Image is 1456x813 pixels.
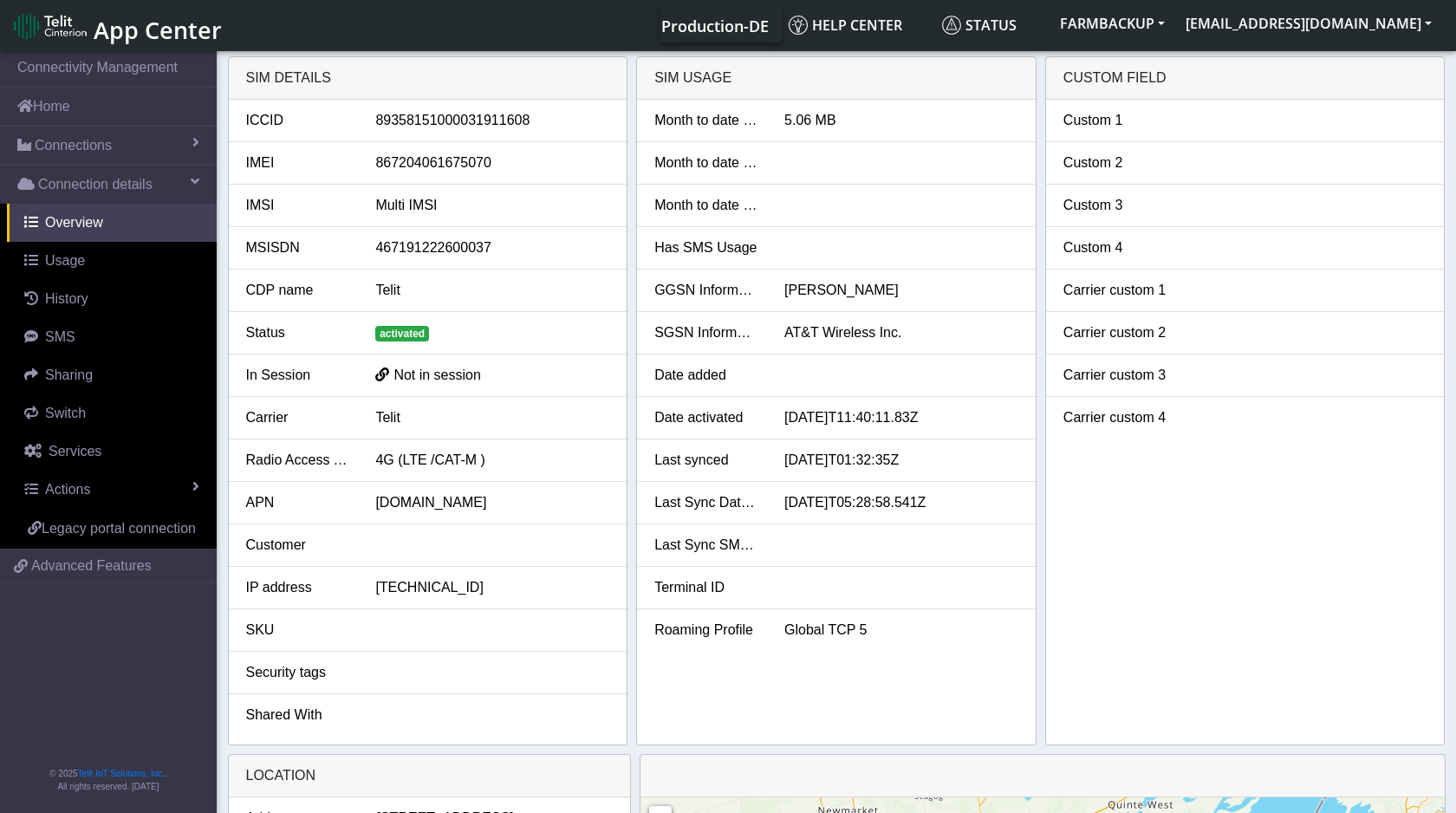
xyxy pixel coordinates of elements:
[661,16,769,36] span: Production-DE
[393,367,481,382] span: Not in session
[45,406,86,420] span: Switch
[375,326,429,341] span: activated
[35,135,112,156] span: Connections
[229,57,627,100] div: SIM details
[362,450,622,471] div: 4G (LTE /CAT-M )
[362,492,622,513] div: [DOMAIN_NAME]
[641,365,771,386] div: Date added
[641,195,771,216] div: Month to date voice
[7,280,217,318] a: History
[45,482,90,497] span: Actions
[362,407,622,428] div: Telit
[31,556,152,576] span: Advanced Features
[1046,57,1445,100] div: Custom field
[7,471,217,509] a: Actions
[942,16,961,35] img: status.svg
[641,450,771,471] div: Last synced
[1050,322,1180,343] div: Carrier custom 2
[641,492,771,513] div: Last Sync Data Usage
[771,280,1031,301] div: [PERSON_NAME]
[233,535,363,556] div: Customer
[641,280,771,301] div: GGSN Information
[641,620,771,641] div: Roaming Profile
[233,365,363,386] div: In Session
[14,7,219,44] a: App Center
[1050,407,1180,428] div: Carrier custom 4
[362,577,622,598] div: [TECHNICAL_ID]
[233,705,363,725] div: Shared With
[362,195,622,216] div: Multi IMSI
[1050,237,1180,258] div: Custom 4
[14,12,87,40] img: logo-telit-cinterion-gw-new.png
[233,492,363,513] div: APN
[1175,8,1442,39] button: [EMAIL_ADDRESS][DOMAIN_NAME]
[7,433,217,471] a: Services
[362,110,622,131] div: 89358151000031911608
[789,16,808,35] img: knowledge.svg
[38,174,153,195] span: Connection details
[942,16,1017,35] span: Status
[233,662,363,683] div: Security tags
[1050,195,1180,216] div: Custom 3
[7,242,217,280] a: Usage
[771,407,1031,428] div: [DATE]T11:40:11.83Z
[1050,8,1175,39] button: FARMBACKUP
[45,291,88,306] span: History
[771,620,1031,641] div: Global TCP 5
[233,322,363,343] div: Status
[233,153,363,173] div: IMEI
[49,444,101,459] span: Services
[233,195,363,216] div: IMSI
[233,110,363,131] div: ICCID
[641,577,771,598] div: Terminal ID
[362,280,622,301] div: Telit
[45,215,103,230] span: Overview
[94,14,222,46] span: App Center
[641,153,771,173] div: Month to date SMS
[233,577,363,598] div: IP address
[42,521,196,536] span: Legacy portal connection
[771,322,1031,343] div: AT&T Wireless Inc.
[641,110,771,131] div: Month to date data
[233,407,363,428] div: Carrier
[641,237,771,258] div: Has SMS Usage
[637,57,1036,100] div: SIM usage
[233,620,363,641] div: SKU
[1050,365,1180,386] div: Carrier custom 3
[782,8,935,42] a: Help center
[233,450,363,471] div: Radio Access Tech
[771,110,1031,131] div: 5.06 MB
[7,356,217,394] a: Sharing
[45,329,75,344] span: SMS
[233,237,363,258] div: MSISDN
[78,769,165,778] a: Telit IoT Solutions, Inc.
[771,492,1031,513] div: [DATE]T05:28:58.541Z
[771,450,1031,471] div: [DATE]T01:32:35Z
[1050,110,1180,131] div: Custom 1
[935,8,1050,42] a: Status
[362,153,622,173] div: 867204061675070
[7,394,217,433] a: Switch
[660,8,768,42] a: Your current platform instance
[7,318,217,356] a: SMS
[45,253,85,268] span: Usage
[789,16,902,35] span: Help center
[641,535,771,556] div: Last Sync SMS Usage
[1050,153,1180,173] div: Custom 2
[229,755,630,797] div: LOCATION
[45,367,93,382] span: Sharing
[233,280,363,301] div: CDP name
[641,322,771,343] div: SGSN Information
[1050,280,1180,301] div: Carrier custom 1
[641,407,771,428] div: Date activated
[362,237,622,258] div: 467191222600037
[7,204,217,242] a: Overview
